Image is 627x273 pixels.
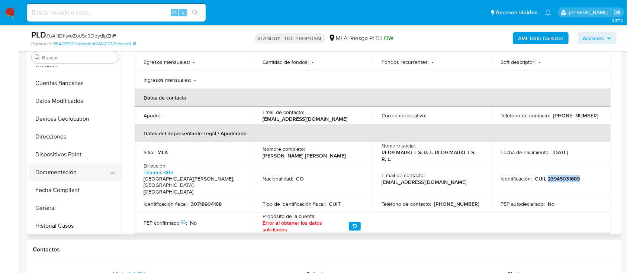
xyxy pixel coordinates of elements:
button: Acciones [578,32,617,44]
p: STANDBY - ROI PROPOSAL [254,33,325,43]
p: [DATE] [553,149,568,156]
button: Datos Modificados [29,92,122,110]
p: [EMAIL_ADDRESS][DOMAIN_NAME] [263,116,348,122]
button: search-icon [187,7,203,18]
p: 30718904168 [191,201,222,207]
p: - [432,59,433,65]
p: No [190,220,197,226]
p: CUIL 23945031689 [535,175,580,182]
p: [PHONE_NUMBER] [434,201,479,207]
button: Fecha Compliant [29,181,122,199]
p: Dirección : [144,162,167,169]
input: Buscar [42,54,116,61]
button: Devices Geolocation [29,110,122,128]
span: Acciones [583,32,604,44]
button: AML Data Collector [513,32,569,44]
button: General [29,199,122,217]
p: CO [296,175,304,182]
span: s [182,9,184,16]
b: PLD [31,29,46,40]
span: Accesos rápidos [496,9,537,16]
p: Nombre completo : [263,146,305,152]
p: Apodo : [144,112,160,119]
p: PEP autodeclarado : [501,201,545,207]
th: Datos de contacto [135,89,611,107]
th: Datos del Representante Legal / Apoderado [135,124,611,142]
p: Email de contacto : [263,109,304,116]
h4: [GEOGRAPHIC_DATA][PERSON_NAME], [GEOGRAPHIC_DATA], [GEOGRAPHIC_DATA] [144,176,242,195]
p: Fondos recurrentes : [382,59,429,65]
p: E-mail de contacto : [382,172,425,179]
p: Nombre social : [382,142,416,149]
th: Máxima Autoridad [135,233,611,251]
b: AML Data Collector [518,32,563,44]
button: Historial Casos [29,217,122,235]
p: No [548,201,554,207]
span: Error al obtener los datos solicitados [263,220,346,233]
p: RED9 MARKET S. R. L. RED9 MARKET S. R. L. [382,149,480,162]
p: Sitio : [144,149,154,156]
a: 85473f927acdadaaf241a2212fcbcca5 [53,40,136,47]
a: Salir [614,9,621,16]
p: MLA [157,149,168,156]
input: Buscar usuario o caso... [27,8,206,17]
p: Identificación fiscal : [144,201,188,207]
button: Buscar [35,54,41,60]
p: Cantidad de fondos : [263,59,309,65]
p: - [312,59,313,65]
button: Documentación [29,163,116,181]
p: - [538,59,540,65]
p: Nacionalidad : [263,175,293,182]
p: [EMAIL_ADDRESS][DOMAIN_NAME] [382,179,467,185]
span: Alt [172,9,178,16]
p: Tipo de identificación fiscal : [263,201,326,207]
button: Dispositivos Point [29,146,122,163]
b: Person ID [31,40,52,47]
span: # uANDfisxoZddSc9OpydlpZhF [46,32,116,39]
a: Notificaciones [545,9,551,16]
p: CUIT [329,201,341,207]
button: Cuentas Bancarias [29,74,122,92]
div: MLA [328,34,347,42]
span: Riesgo PLD: [350,34,393,42]
p: Propósito de la cuenta : [263,213,315,220]
p: Fecha de nacimiento : [501,149,550,156]
p: - [429,112,431,119]
p: Egresos mensuales : [144,59,190,65]
p: milagros.cisterna@mercadolibre.com [569,9,611,16]
p: Teléfono de contacto : [382,201,431,207]
p: PEP confirmado : [144,220,187,226]
span: LOW [381,34,393,42]
button: Direcciones [29,128,122,146]
p: Ingresos mensuales : [144,77,191,83]
p: [PHONE_NUMBER] [553,112,598,119]
p: [PERSON_NAME] [PERSON_NAME] [263,152,346,159]
p: Teléfono de contacto : [501,112,550,119]
p: - [193,59,194,65]
p: Correo corporativo : [382,112,426,119]
h1: Contactos [33,246,615,253]
a: Thames 405 [144,169,173,176]
span: 3.157.0 [612,17,623,23]
p: Identificación : [501,175,532,182]
p: Soft descriptor : [501,59,536,65]
p: - [194,77,196,83]
p: - [163,112,164,119]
